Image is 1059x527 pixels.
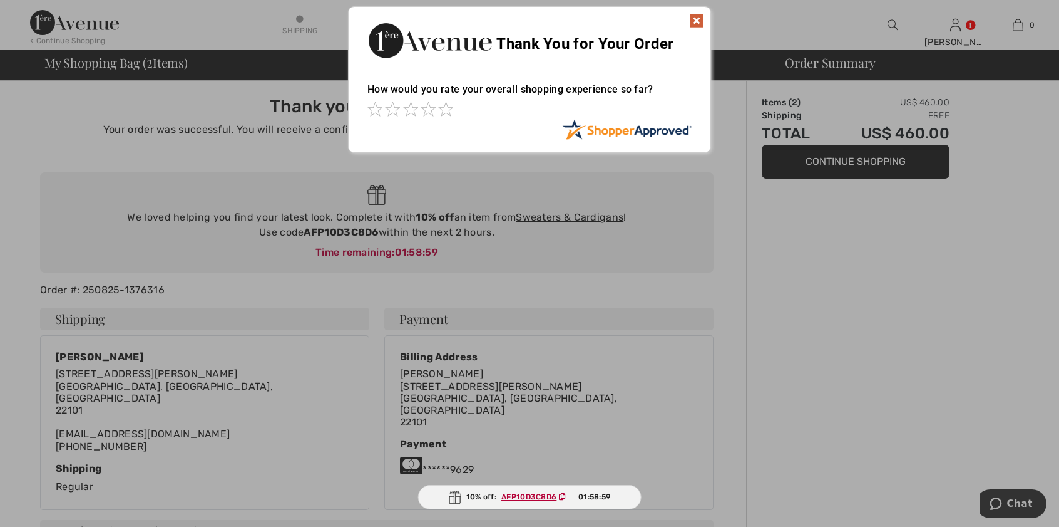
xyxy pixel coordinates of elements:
img: x [689,13,704,28]
ins: AFP10D3C8D6 [501,493,556,501]
div: How would you rate your overall shopping experience so far? [367,71,692,119]
img: Gift.svg [449,491,461,504]
span: Thank You for Your Order [496,35,673,53]
img: Thank You for Your Order [367,19,493,61]
span: 01:58:59 [578,491,610,503]
div: 10% off: [418,485,642,509]
span: Chat [28,9,53,20]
